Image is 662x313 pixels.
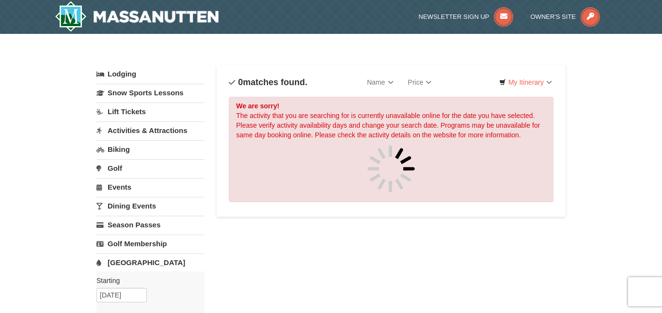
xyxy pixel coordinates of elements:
[96,178,205,196] a: Events
[367,145,415,193] img: spinner.gif
[55,1,219,32] a: Massanutten Resort
[96,103,205,120] a: Lift Tickets
[236,102,279,110] strong: We are sorry!
[229,77,307,87] h4: matches found.
[419,13,514,20] a: Newsletter Sign Up
[229,97,553,202] div: The activity that you are searching for is currently unavailable online for the date you have sel...
[96,84,205,102] a: Snow Sports Lessons
[96,235,205,253] a: Golf Membership
[96,159,205,177] a: Golf
[96,121,205,139] a: Activities & Attractions
[419,13,489,20] span: Newsletter Sign Up
[96,216,205,234] a: Season Passes
[55,1,219,32] img: Massanutten Resort Logo
[401,73,439,92] a: Price
[96,197,205,215] a: Dining Events
[531,13,576,20] span: Owner's Site
[96,253,205,271] a: [GEOGRAPHIC_DATA]
[96,276,197,285] label: Starting
[238,77,243,87] span: 0
[96,65,205,83] a: Lodging
[96,140,205,158] a: Biking
[493,75,558,89] a: My Itinerary
[360,73,400,92] a: Name
[531,13,600,20] a: Owner's Site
